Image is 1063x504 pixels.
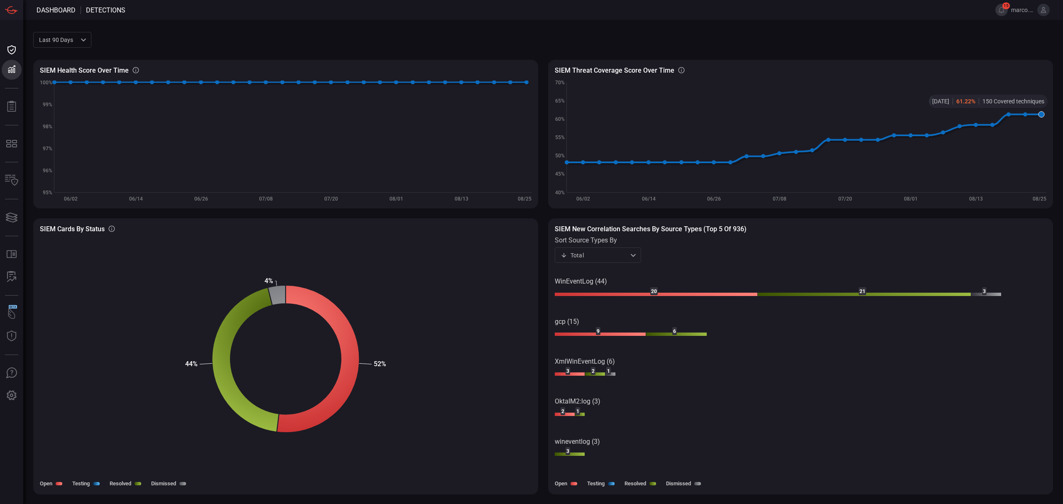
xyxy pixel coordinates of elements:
text: 07/20 [838,196,852,202]
text: 06/14 [129,196,143,202]
text: gcp (15) [555,318,579,325]
label: Dismissed [666,480,691,487]
button: Cards [2,208,22,228]
button: Detections [2,60,22,80]
text: 08/25 [518,196,531,202]
text: 95% [43,190,52,196]
text: wineventlog (3) [555,438,600,445]
text: 65% [555,98,565,104]
label: Open [555,480,567,487]
span: marco.[PERSON_NAME] [1011,7,1034,13]
text: 08/25 [1033,196,1046,202]
label: Testing [587,480,605,487]
text: 3 [566,368,569,374]
label: Open [40,480,52,487]
text: XmlWinEventLog (6) [555,357,615,365]
button: ALERT ANALYSIS [2,267,22,287]
text: WinEventLog (44) [555,277,607,285]
text: 08/01 [904,196,918,202]
text: 96% [43,168,52,174]
button: Rule Catalog [2,245,22,264]
button: MITRE - Detection Posture [2,134,22,154]
h3: SIEM Threat coverage score over time [555,66,674,74]
text: 2 [592,368,595,374]
button: 15 [995,4,1008,16]
button: Preferences [2,386,22,406]
button: Inventory [2,171,22,191]
h3: SIEM New correlation searches by source types (Top 5 of 936) [555,225,1046,233]
text: 100% [40,80,52,86]
text: 97% [43,146,52,152]
text: 06/26 [194,196,208,202]
text: 98% [43,124,52,130]
text: 08/01 [389,196,403,202]
text: 1 [607,368,610,374]
text: 44% [185,360,198,368]
text: 06/26 [707,196,721,202]
text: 50% [555,153,565,159]
text: 45% [555,171,565,177]
text: 2 [561,409,564,414]
button: Ask Us A Question [2,363,22,383]
text: 21 [860,289,865,294]
text: 06/14 [642,196,656,202]
text: 4% [265,277,273,285]
label: Resolved [625,480,646,487]
text: 52% [374,360,386,368]
button: Dashboard [2,40,22,60]
text: 3 [983,289,986,294]
button: Wingman [2,304,22,324]
label: sort source types by [555,236,641,244]
span: Dashboard [37,6,76,14]
text: 08/13 [455,196,468,202]
text: OktaIM2:log (3) [555,397,600,405]
text: 08/13 [969,196,983,202]
label: Resolved [110,480,131,487]
text: 55% [555,135,565,140]
text: 07/20 [324,196,338,202]
h3: SIEM Cards By Status [40,225,105,233]
text: 40% [555,190,565,196]
h3: SIEM Health Score Over Time [40,66,129,74]
p: Last 90 days [39,36,78,44]
text: 60% [555,116,565,122]
text: 70% [555,80,565,86]
button: Reports [2,97,22,117]
text: 99% [43,102,52,108]
text: 3 [566,448,569,454]
div: Total [561,251,628,259]
text: 07/08 [259,196,273,202]
span: 15 [1002,2,1010,9]
text: 07/08 [773,196,786,202]
text: 9 [597,328,600,334]
text: 06/02 [576,196,590,202]
text: 20 [651,289,657,294]
label: Testing [72,480,90,487]
text: 06/02 [64,196,78,202]
label: Dismissed [151,480,176,487]
button: Threat Intelligence [2,326,22,346]
text: 1 [576,409,579,414]
text: 6 [673,328,676,334]
span: Detections [86,6,125,14]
